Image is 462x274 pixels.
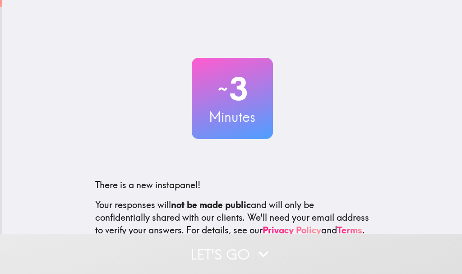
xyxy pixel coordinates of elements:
p: Your responses will and will only be confidentially shared with our clients. We'll need your emai... [95,199,370,237]
b: not be made public [171,199,251,210]
a: Privacy Policy [263,224,321,236]
a: Terms [337,224,362,236]
span: ~ [217,75,229,102]
h2: 3 [192,70,273,107]
h3: Minutes [192,107,273,126]
span: There is a new instapanel! [95,179,200,190]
